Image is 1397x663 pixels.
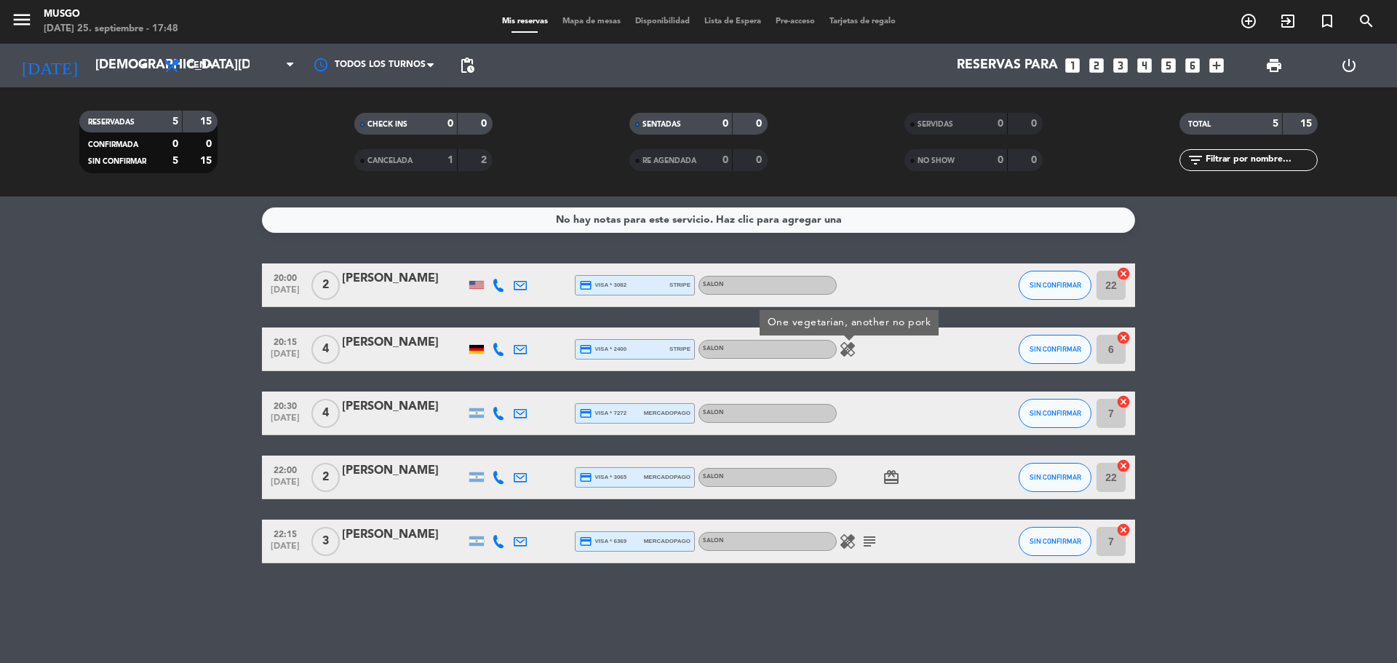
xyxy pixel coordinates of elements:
span: mercadopago [644,408,690,418]
i: cancel [1116,394,1131,409]
i: looks_3 [1111,56,1130,75]
i: add_circle_outline [1240,12,1257,30]
span: visa * 3082 [579,279,626,292]
span: 20:15 [267,333,303,349]
button: SIN CONFIRMAR [1019,399,1091,428]
span: visa * 7272 [579,407,626,420]
strong: 5 [172,156,178,166]
i: credit_card [579,535,592,548]
i: credit_card [579,343,592,356]
strong: 0 [1031,119,1040,129]
span: SALON [703,346,724,352]
span: Mapa de mesas [555,17,628,25]
strong: 0 [723,119,728,129]
span: 4 [311,399,340,428]
span: [DATE] [267,477,303,494]
i: card_giftcard [883,469,900,486]
i: healing [839,533,856,550]
strong: 0 [447,119,453,129]
strong: 0 [206,139,215,149]
span: print [1265,57,1283,74]
strong: 2 [481,155,490,165]
i: cancel [1116,523,1131,537]
span: Pre-acceso [768,17,822,25]
i: subject [861,533,878,550]
strong: 0 [756,155,765,165]
span: 22:15 [267,525,303,541]
span: SIN CONFIRMAR [1030,409,1081,417]
i: menu [11,9,33,31]
div: LOG OUT [1311,44,1386,87]
span: CANCELADA [367,157,413,164]
strong: 0 [481,119,490,129]
i: credit_card [579,471,592,484]
span: Disponibilidad [628,17,697,25]
strong: 0 [998,155,1003,165]
div: [PERSON_NAME] [342,461,466,480]
span: CHECK INS [367,121,407,128]
span: Cena [188,60,213,71]
span: [DATE] [267,349,303,366]
div: [PERSON_NAME] [342,333,466,352]
span: mercadopago [644,536,690,546]
i: turned_in_not [1318,12,1336,30]
div: One vegetarian, another no pork [760,310,939,336]
div: [PERSON_NAME] [342,269,466,288]
strong: 0 [756,119,765,129]
span: 3 [311,527,340,556]
span: visa * 3065 [579,471,626,484]
i: credit_card [579,407,592,420]
button: menu [11,9,33,36]
strong: 5 [1273,119,1278,129]
i: arrow_drop_down [135,57,153,74]
button: SIN CONFIRMAR [1019,271,1091,300]
i: looks_4 [1135,56,1154,75]
span: [DATE] [267,285,303,302]
span: 2 [311,271,340,300]
span: SALON [703,410,724,416]
span: Lista de Espera [697,17,768,25]
span: pending_actions [458,57,476,74]
strong: 15 [200,116,215,127]
strong: 0 [723,155,728,165]
span: TOTAL [1188,121,1211,128]
strong: 15 [1300,119,1315,129]
i: add_box [1207,56,1226,75]
i: [DATE] [11,49,88,82]
span: visa * 6369 [579,535,626,548]
div: [PERSON_NAME] [342,525,466,544]
span: SALON [703,282,724,287]
strong: 0 [172,139,178,149]
span: [DATE] [267,541,303,558]
i: looks_one [1063,56,1082,75]
span: 4 [311,335,340,364]
span: 20:30 [267,397,303,413]
i: filter_list [1187,151,1204,169]
strong: 5 [172,116,178,127]
strong: 1 [447,155,453,165]
strong: 0 [1031,155,1040,165]
i: power_settings_new [1340,57,1358,74]
span: RE AGENDADA [642,157,696,164]
span: SALON [703,474,724,480]
span: NO SHOW [918,157,955,164]
i: search [1358,12,1375,30]
i: cancel [1116,330,1131,345]
i: exit_to_app [1279,12,1297,30]
i: credit_card [579,279,592,292]
span: RESERVADAS [88,119,135,126]
span: Tarjetas de regalo [822,17,903,25]
span: SIN CONFIRMAR [88,158,146,165]
div: [PERSON_NAME] [342,397,466,416]
span: visa * 2400 [579,343,626,356]
span: 22:00 [267,461,303,477]
span: CONFIRMADA [88,141,138,148]
i: looks_5 [1159,56,1178,75]
i: cancel [1116,458,1131,473]
span: [DATE] [267,413,303,430]
i: healing [839,341,856,358]
button: SIN CONFIRMAR [1019,527,1091,556]
span: SIN CONFIRMAR [1030,473,1081,481]
span: SERVIDAS [918,121,953,128]
span: SIN CONFIRMAR [1030,345,1081,353]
